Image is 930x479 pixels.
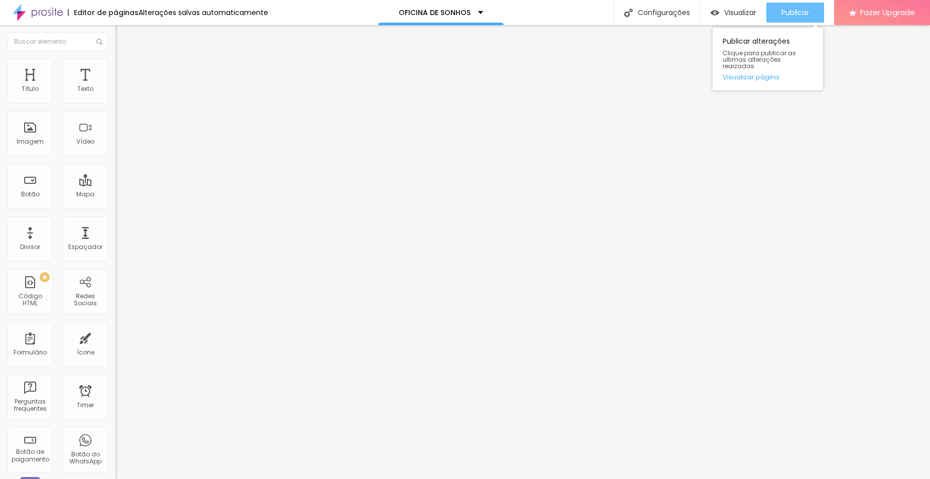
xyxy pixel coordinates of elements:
[624,9,633,17] img: Icone
[860,8,915,17] span: Fazer Upgrade
[711,9,719,17] img: view-1.svg
[8,33,108,51] input: Buscar elemento
[10,398,50,413] div: Perguntas frequentes
[713,28,823,90] div: Publicar alterações
[723,74,813,80] a: Visualizar página
[68,244,102,251] div: Espaçador
[724,9,756,17] span: Visualizar
[65,293,105,307] div: Redes Sociais
[77,402,94,409] div: Timer
[701,3,766,23] button: Visualizar
[14,349,47,356] div: Formulário
[21,191,40,198] div: Botão
[723,50,813,70] span: Clique para publicar as ultimas alterações reaizadas
[76,191,94,198] div: Mapa
[77,85,93,92] div: Texto
[10,293,50,307] div: Código HTML
[77,349,94,356] div: Ícone
[781,9,809,17] span: Publicar
[139,9,268,16] div: Alterações salvas automaticamente
[22,85,39,92] div: Título
[399,9,471,16] p: OFICINA DE SONHOS
[20,244,40,251] div: Divisor
[766,3,824,23] button: Publicar
[96,39,102,45] img: Icone
[115,25,930,479] iframe: Editor
[65,451,105,465] div: Botão do WhatsApp
[10,448,50,463] div: Botão de pagamento
[17,138,44,145] div: Imagem
[76,138,94,145] div: Vídeo
[68,9,139,16] div: Editor de páginas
